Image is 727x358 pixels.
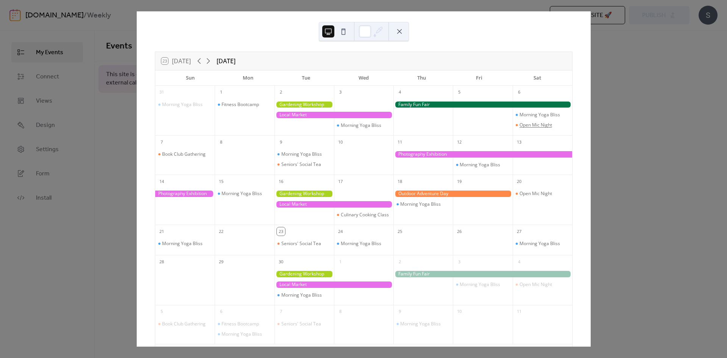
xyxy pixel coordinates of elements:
div: Morning Yoga Bliss [400,201,441,207]
div: 9 [396,308,404,316]
div: Morning Yoga Bliss [453,162,512,168]
div: 30 [277,258,285,266]
div: 11 [396,138,404,146]
div: 6 [217,308,225,316]
div: [DATE] [217,56,236,66]
div: Culinary Cooking Class [341,212,389,218]
div: Mon [219,70,277,86]
div: 20 [515,177,523,186]
div: Morning Yoga Bliss [281,151,322,157]
div: Morning Yoga Bliss [393,201,453,207]
div: Morning Yoga Bliss [520,112,560,118]
div: Morning Yoga Bliss [162,102,203,108]
div: 14 [158,177,166,186]
div: 26 [455,227,463,236]
div: 3 [455,258,463,266]
div: Book Club Gathering [155,151,215,157]
div: Morning Yoga Bliss [281,292,322,298]
div: Open Mic Night [520,191,552,197]
div: Outdoor Adventure Day [393,191,513,197]
div: 16 [277,177,285,186]
div: 24 [336,227,345,236]
div: 25 [396,227,404,236]
div: Seniors' Social Tea [281,321,321,327]
div: 23 [277,227,285,236]
div: 22 [217,227,225,236]
div: Open Mic Night [513,281,572,288]
div: Morning Yoga Bliss [222,191,262,197]
div: 21 [158,227,166,236]
div: 29 [217,258,225,266]
div: 6 [515,88,523,97]
div: 12 [455,138,463,146]
div: Book Club Gathering [162,151,206,157]
div: Local Market [275,112,394,118]
div: 28 [158,258,166,266]
div: Morning Yoga Bliss [215,191,274,197]
div: Morning Yoga Bliss [341,122,381,128]
div: Fitness Bootcamp [215,321,274,327]
div: Photography Exhibition [155,191,215,197]
div: Tue [277,70,335,86]
div: 4 [396,88,404,97]
div: Morning Yoga Bliss [215,331,274,337]
div: Fitness Bootcamp [222,102,259,108]
div: Morning Yoga Bliss [275,292,334,298]
div: 17 [336,177,345,186]
div: Morning Yoga Bliss [460,162,500,168]
div: 4 [515,258,523,266]
div: Morning Yoga Bliss [393,321,453,327]
div: Morning Yoga Bliss [155,102,215,108]
div: 7 [277,308,285,316]
div: Open Mic Night [513,191,572,197]
div: Morning Yoga Bliss [334,241,393,247]
div: 8 [217,138,225,146]
div: Morning Yoga Bliss [520,241,560,247]
div: 27 [515,227,523,236]
div: 2 [396,258,404,266]
div: Book Club Gathering [162,321,206,327]
div: 8 [336,308,345,316]
div: 18 [396,177,404,186]
div: 19 [455,177,463,186]
div: Morning Yoga Bliss [453,281,512,288]
div: 1 [217,88,225,97]
div: Family Fun Fair [393,102,572,108]
div: 3 [336,88,345,97]
div: Gardening Workshop [275,102,334,108]
div: Seniors' Social Tea [275,161,334,167]
div: 13 [515,138,523,146]
div: 10 [336,138,345,146]
div: Morning Yoga Bliss [341,241,381,247]
div: Seniors' Social Tea [281,161,321,167]
div: Open Mic Night [513,122,572,128]
div: Seniors' Social Tea [275,321,334,327]
div: Local Market [275,201,394,208]
div: Seniors' Social Tea [281,241,321,247]
div: Seniors' Social Tea [275,241,334,247]
div: 31 [158,88,166,97]
div: 15 [217,177,225,186]
div: Sun [161,70,219,86]
div: 2 [277,88,285,97]
div: Morning Yoga Bliss [513,241,572,247]
div: 10 [455,308,463,316]
div: Book Club Gathering [155,321,215,327]
div: Open Mic Night [520,122,552,128]
div: Sat [508,70,566,86]
div: Culinary Cooking Class [334,212,393,218]
div: Thu [393,70,451,86]
div: 5 [158,308,166,316]
div: Fitness Bootcamp [222,321,259,327]
div: 11 [515,308,523,316]
div: Fri [451,70,509,86]
div: Family Fun Fair [393,271,572,277]
div: Gardening Workshop [275,271,334,277]
div: Morning Yoga Bliss [334,122,393,128]
div: Morning Yoga Bliss [513,112,572,118]
div: Wed [335,70,393,86]
div: Photography Exhibition [393,151,572,158]
div: Gardening Workshop [275,191,334,197]
div: 9 [277,138,285,146]
div: 1 [336,258,345,266]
